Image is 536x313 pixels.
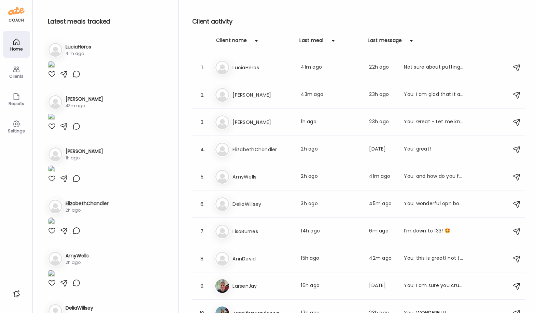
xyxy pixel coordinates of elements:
div: You: wonderful opn both counts - please let me know when you put it back on so i know when to sta... [404,200,464,208]
div: 6. [198,200,207,208]
h3: ElizabethChandler [232,145,293,154]
div: 14h ago [301,227,361,236]
div: Home [4,47,29,51]
img: avatars%2FpQclOzuQ2uUyIuBETuyLXmhsmXz1 [215,279,229,293]
div: 41m ago [66,51,91,57]
img: ate [8,5,25,16]
img: bg-avatar-default.svg [48,95,62,109]
div: [DATE] [369,145,396,154]
div: 1. [198,63,207,72]
img: bg-avatar-default.svg [215,61,229,74]
div: I’m down to 133! 🤩 [404,227,464,236]
div: 3h ago [301,200,361,208]
div: 1h ago [66,155,103,161]
div: 6m ago [369,227,396,236]
img: bg-avatar-default.svg [48,147,62,161]
img: bg-avatar-default.svg [215,115,229,129]
div: 7. [198,227,207,236]
div: Settings [4,129,29,133]
h3: [PERSON_NAME] [232,91,293,99]
h3: ElizabethChandler [66,200,109,207]
h3: [PERSON_NAME] [232,118,293,126]
div: Clients [4,74,29,79]
img: bg-avatar-default.svg [48,252,62,266]
div: Last meal [299,37,323,48]
div: You: this is great! not that the dog ate it BUT that you were focusing in on protein! Great start [404,255,464,263]
h3: AmyWells [232,173,293,181]
img: images%2FVeJUmU9xL5OtfHQnXXq9YpklFl83%2FEBKKx0GMm4kS2lSEFz52%2FCCc2Pz76CLcyC1APq191_1080 [48,270,55,279]
div: You: great! [404,145,464,154]
div: 2h ago [301,145,361,154]
img: bg-avatar-default.svg [215,197,229,211]
h3: LuciaHeros [232,63,293,72]
div: 23h ago [369,91,396,99]
div: coach [9,17,24,23]
h3: AmyWells [66,252,89,259]
div: 2. [198,91,207,99]
div: 8. [198,255,207,263]
img: bg-avatar-default.svg [215,225,229,238]
img: images%2FRBBRZGh5RPQEaUY8TkeQxYu8qlB3%2F3AX07WNe6ahAhjxNZwTd%2FNwLfFyf7u1Ipk9FkenIg_1080 [48,113,55,122]
div: Not sure about putting glucose monitor back on. I have a bunch of events coming up and don’t love... [404,63,464,72]
img: bg-avatar-default.svg [48,200,62,213]
img: images%2F1qYfsqsWO6WAqm9xosSfiY0Hazg1%2Fl54cPC94zrFipRPbmH1x%2Fh132II6u1URIFo52tIkP_1080 [48,61,55,70]
div: 1h ago [301,118,361,126]
div: [DATE] [369,282,396,290]
img: images%2FIrNJUawwUnOTYYdIvOBtlFt5cGu2%2FAQJqjWtq3LENTegfjnsk%2FMnvTqOgy3yVBiStgEpoC_1080 [48,165,55,174]
div: 43m ago [66,103,103,109]
div: 23h ago [369,118,396,126]
div: 5. [198,173,207,181]
div: 16h ago [301,282,361,290]
div: 43m ago [301,91,361,99]
div: 22h ago [369,63,396,72]
div: Reports [4,101,29,106]
h3: LarsenJay [232,282,293,290]
div: 42m ago [369,255,396,263]
img: bg-avatar-default.svg [215,252,229,266]
div: 2h ago [66,259,89,266]
div: 15h ago [301,255,361,263]
h3: [PERSON_NAME] [66,96,103,103]
div: 2h ago [66,207,109,213]
h3: LuciaHeros [66,43,91,51]
img: bg-avatar-default.svg [215,170,229,184]
div: 4. [198,145,207,154]
div: Last message [368,37,402,48]
img: bg-avatar-default.svg [215,88,229,102]
h3: DeliaWillsey [232,200,293,208]
div: You: I am sure you crushed the speech last night! [404,282,464,290]
div: You: I am glad that it appears to be easing - YAH! [404,91,464,99]
div: 9. [198,282,207,290]
div: 41m ago [301,63,361,72]
h2: Latest meals tracked [48,16,167,27]
div: You: and how do you feel?? [404,173,464,181]
h3: AnnDavid [232,255,293,263]
div: Client name [216,37,247,48]
div: You: Great - Let me know when it's back on so i start to check again - [404,118,464,126]
h3: LisaBurnes [232,227,293,236]
img: bg-avatar-default.svg [48,43,62,57]
div: 3. [198,118,207,126]
img: images%2FLmewejLqqxYGdaZecVheXEEv6Df2%2FPJnfxtsgJy1QkEZL37k9%2FCcuYr2pXNXo4WKmuuAG8_1080 [48,217,55,227]
h2: Client activity [192,16,525,27]
div: 2h ago [301,173,361,181]
div: 45m ago [369,200,396,208]
div: 41m ago [369,173,396,181]
h3: [PERSON_NAME] [66,148,103,155]
img: bg-avatar-default.svg [215,143,229,156]
h3: DeliaWillsey [66,304,93,312]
